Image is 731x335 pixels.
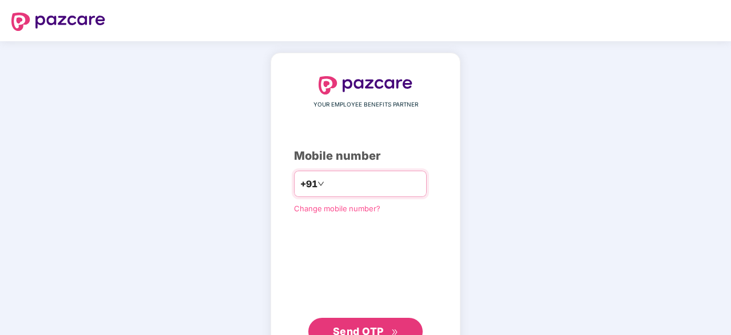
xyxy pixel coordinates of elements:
img: logo [319,76,412,94]
span: YOUR EMPLOYEE BENEFITS PARTNER [313,100,418,109]
span: down [317,180,324,187]
img: logo [11,13,105,31]
div: Mobile number [294,147,437,165]
span: +91 [300,177,317,191]
a: Change mobile number? [294,204,380,213]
